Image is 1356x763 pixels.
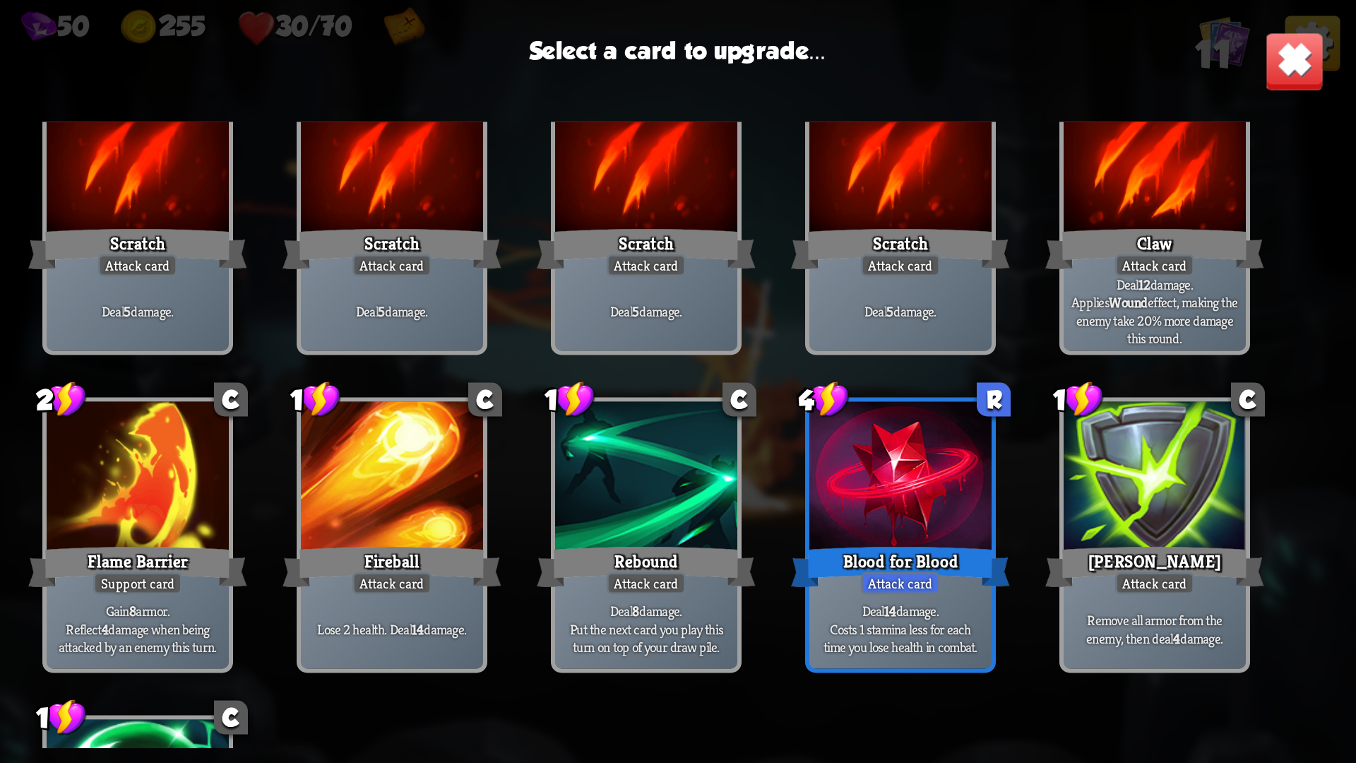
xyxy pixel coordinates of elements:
div: Attack card [352,254,432,277]
div: 2 [36,381,87,419]
div: 1 [36,699,87,737]
div: C [214,701,248,735]
div: 4 [799,381,850,419]
div: Claw [1045,225,1264,273]
p: Deal damage. Costs 1 stamina less for each time you lose health in combat. [814,602,987,656]
div: Rebound [537,543,756,591]
h3: Select a card to upgrade... [530,37,827,65]
b: 5 [886,302,893,321]
div: Flame Barrier [28,543,247,591]
p: Deal damage. [559,302,732,321]
div: [PERSON_NAME] [1045,543,1264,591]
div: C [214,383,248,417]
p: Lose 2 health. Deal damage. [305,620,478,639]
div: Attack card [352,572,432,595]
div: Scratch [28,225,247,273]
div: C [722,383,756,417]
div: C [1231,383,1265,417]
div: 1 [545,381,595,419]
b: 4 [1173,629,1180,648]
p: Gain armor. Reflect damage when being attacked by an enemy this turn. [51,602,224,656]
b: 4 [102,620,109,639]
img: close-button.png [1265,32,1324,91]
p: Deal damage. [814,302,987,321]
b: 8 [632,602,639,620]
b: 5 [124,302,131,321]
div: Attack card [98,254,178,277]
b: Wound [1109,293,1148,312]
b: 14 [884,602,896,620]
b: 5 [378,302,385,321]
p: Deal damage. [305,302,478,321]
div: 1 [290,381,341,419]
p: Deal damage. Applies effect, making the enemy take 20% more damage this round. [1068,276,1241,348]
b: 12 [1138,276,1150,294]
div: R [977,383,1011,417]
p: Deal damage. Put the next card you play this turn on top of your draw pile. [559,602,732,656]
div: Attack card [861,572,941,595]
div: Attack card [861,254,941,277]
b: 8 [129,602,136,620]
div: Scratch [537,225,756,273]
p: Remove all armor from the enemy, then deal damage. [1068,611,1241,647]
div: Scratch [282,225,501,273]
div: 1 [1053,381,1104,419]
div: C [468,383,502,417]
div: Fireball [282,543,501,591]
div: Scratch [791,225,1010,273]
div: Attack card [607,254,686,277]
div: Blood for Blood [791,543,1010,591]
div: Support card [93,572,182,595]
b: 5 [632,302,639,321]
div: Attack card [607,572,686,595]
p: Deal damage. [51,302,224,321]
div: Attack card [1115,254,1195,277]
div: Attack card [1115,572,1195,595]
b: 14 [412,620,424,639]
